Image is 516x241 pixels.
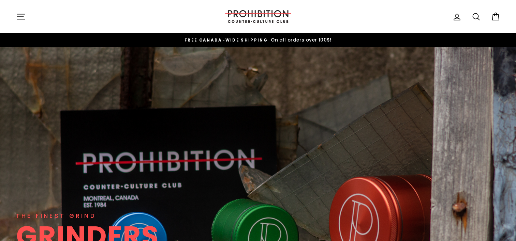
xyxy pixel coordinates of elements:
[18,36,499,44] a: FREE CANADA-WIDE SHIPPING On all orders over 100$!
[16,211,96,221] div: THE FINEST GRIND
[185,37,268,43] span: FREE CANADA-WIDE SHIPPING
[269,37,331,43] span: On all orders over 100$!
[224,10,292,23] img: PROHIBITION COUNTER-CULTURE CLUB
